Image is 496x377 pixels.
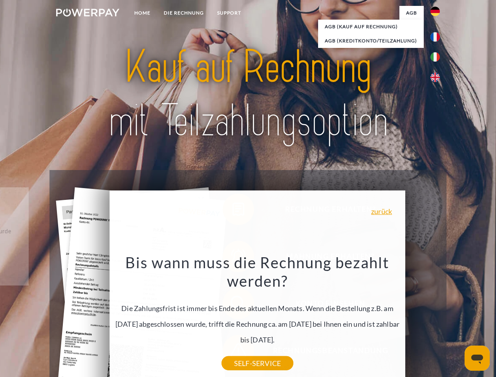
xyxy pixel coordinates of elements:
a: agb [399,6,424,20]
iframe: Schaltfläche zum Öffnen des Messaging-Fensters [465,346,490,371]
a: DIE RECHNUNG [157,6,210,20]
a: AGB (Kreditkonto/Teilzahlung) [318,34,424,48]
img: title-powerpay_de.svg [75,38,421,150]
h3: Bis wann muss die Rechnung bezahlt werden? [114,253,401,291]
a: SELF-SERVICE [221,356,293,370]
div: Die Zahlungsfrist ist immer bis Ende des aktuellen Monats. Wenn die Bestellung z.B. am [DATE] abg... [114,253,401,363]
a: AGB (Kauf auf Rechnung) [318,20,424,34]
img: en [430,73,440,82]
img: de [430,7,440,16]
img: fr [430,32,440,42]
img: it [430,52,440,62]
a: Home [128,6,157,20]
img: logo-powerpay-white.svg [56,9,119,16]
a: zurück [371,208,392,215]
a: SUPPORT [210,6,248,20]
